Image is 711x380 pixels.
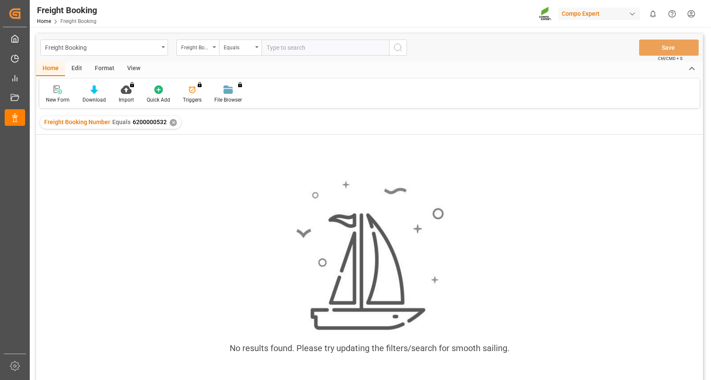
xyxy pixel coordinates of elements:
div: Freight Booking Number [181,42,210,51]
div: No results found. Please try updating the filters/search for smooth sailing. [230,342,509,354]
input: Type to search [262,40,389,56]
span: Freight Booking Number [44,119,110,125]
span: 6200000532 [133,119,167,125]
div: Format [88,62,121,76]
a: Home [37,18,51,24]
button: open menu [219,40,262,56]
button: Compo Expert [558,6,643,22]
img: smooth_sailing.jpeg [295,180,444,332]
div: Download [82,96,106,104]
button: open menu [176,40,219,56]
span: Ctrl/CMD + S [658,55,683,62]
div: Equals [224,42,253,51]
button: Help Center [663,4,682,23]
div: Compo Expert [558,8,640,20]
div: Quick Add [147,96,170,104]
div: Home [36,62,65,76]
img: Screenshot%202023-09-29%20at%2010.02.21.png_1712312052.png [539,6,552,21]
span: Equals [112,119,131,125]
div: Freight Booking [37,4,97,17]
div: Freight Booking [45,42,159,52]
div: New Form [46,96,70,104]
button: open menu [40,40,168,56]
div: Edit [65,62,88,76]
button: show 0 new notifications [643,4,663,23]
div: ✕ [170,119,177,126]
button: search button [389,40,407,56]
div: View [121,62,147,76]
button: Save [639,40,699,56]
